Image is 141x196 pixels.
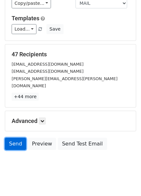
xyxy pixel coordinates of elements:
[12,69,84,74] small: [EMAIL_ADDRESS][DOMAIN_NAME]
[109,165,141,196] div: Widget de chat
[12,51,129,58] h5: 47 Recipients
[12,24,36,34] a: Load...
[12,117,129,125] h5: Advanced
[12,15,39,22] a: Templates
[12,76,117,89] small: [PERSON_NAME][EMAIL_ADDRESS][PERSON_NAME][DOMAIN_NAME]
[46,24,63,34] button: Save
[5,138,26,150] a: Send
[12,93,39,101] a: +44 more
[12,62,84,67] small: [EMAIL_ADDRESS][DOMAIN_NAME]
[109,165,141,196] iframe: Chat Widget
[28,138,56,150] a: Preview
[58,138,107,150] a: Send Test Email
